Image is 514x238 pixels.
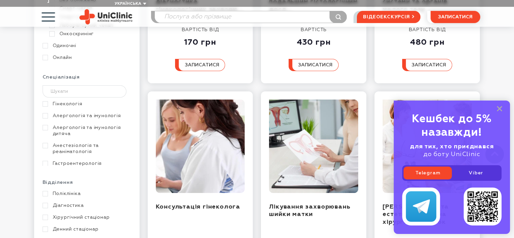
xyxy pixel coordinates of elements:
a: Онлайн [43,55,129,61]
button: записатися [402,59,452,71]
span: записатися [438,15,472,19]
span: вартість [301,27,327,32]
img: Uniclinic [79,9,132,24]
a: Онкоскринінг [49,31,129,37]
img: Консультація гінеколога [156,100,245,193]
a: Діагностика [43,202,129,209]
a: Одиночні [43,43,129,49]
a: Хірургічний стаціонар [43,214,129,220]
img: Лікувальна та естетична інтимна хірургія для жінок [383,100,472,193]
a: Алергологія та імунологія [43,113,129,119]
a: Viber [452,167,500,179]
div: 430 грн [289,33,339,47]
a: Анестезіологія та реаніматологія [43,143,129,155]
button: записатися [289,59,339,71]
a: Поліклініка [43,191,129,197]
a: Гастроентерологія [43,160,129,167]
a: Лікування захворювань шийки матки [269,204,350,218]
a: Консультація гінеколога [156,204,240,210]
img: Лікування захворювань шийки матки [269,100,358,193]
a: Telegram [403,167,452,179]
a: [PERSON_NAME] та естетична інтимна хірургія для жінок [383,204,449,225]
div: до боту UniClinic [402,143,501,158]
input: Шукати [43,85,127,98]
input: Послуга або прізвище [155,11,347,23]
div: 170 грн [175,33,225,47]
span: відеоекскурсія [363,11,410,23]
span: записатися [185,63,219,67]
a: Алергологія та імунологія дитяча [43,125,129,137]
span: вартість від [182,27,219,32]
button: записатися [431,11,480,23]
b: для тих, хто приєднався [410,144,494,150]
a: Гінекологія [43,101,129,107]
div: 480 грн [402,33,452,47]
span: записатися [298,63,333,67]
span: Українська [115,2,141,6]
span: записатися [412,63,446,67]
a: Денний стаціонар [43,226,129,232]
button: Українська [113,1,146,6]
div: Кешбек до 5% назавжди! [402,112,501,139]
div: Спеціалізація [43,74,131,85]
a: відеоекскурсія [357,11,420,23]
button: записатися [175,59,225,71]
span: вартість від [409,27,446,32]
div: Відділення [43,179,131,191]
